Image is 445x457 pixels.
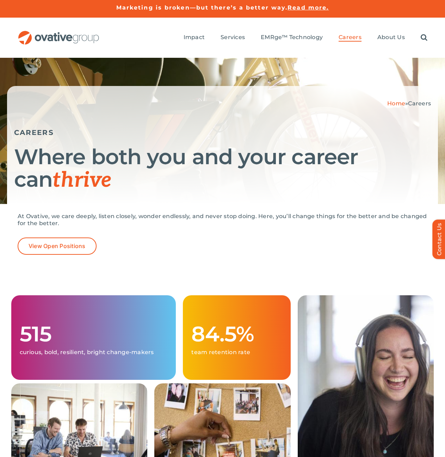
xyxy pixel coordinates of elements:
[184,34,205,41] span: Impact
[14,146,431,192] h1: Where both you and your career can
[191,323,282,345] h1: 84.5%
[52,168,111,193] span: thrive
[18,30,100,37] a: OG_Full_horizontal_RGB
[408,100,431,107] span: Careers
[288,4,329,11] a: Read more.
[29,243,86,249] span: View Open Positions
[421,34,427,42] a: Search
[387,100,405,107] a: Home
[377,34,405,42] a: About Us
[20,349,168,356] p: curious, bold, resilient, bright change-makers
[261,34,323,41] span: EMRge™ Technology
[184,26,427,49] nav: Menu
[339,34,361,41] span: Careers
[191,349,282,356] p: team retention rate
[184,34,205,42] a: Impact
[377,34,405,41] span: About Us
[20,323,168,345] h1: 515
[261,34,323,42] a: EMRge™ Technology
[221,34,245,42] a: Services
[387,100,431,107] span: »
[116,4,288,11] a: Marketing is broken—but there’s a better way.
[18,213,427,227] p: At Ovative, we care deeply, listen closely, wonder endlessly, and never stop doing. Here, you’ll ...
[339,34,361,42] a: Careers
[221,34,245,41] span: Services
[18,237,97,255] a: View Open Positions
[14,128,431,137] h5: CAREERS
